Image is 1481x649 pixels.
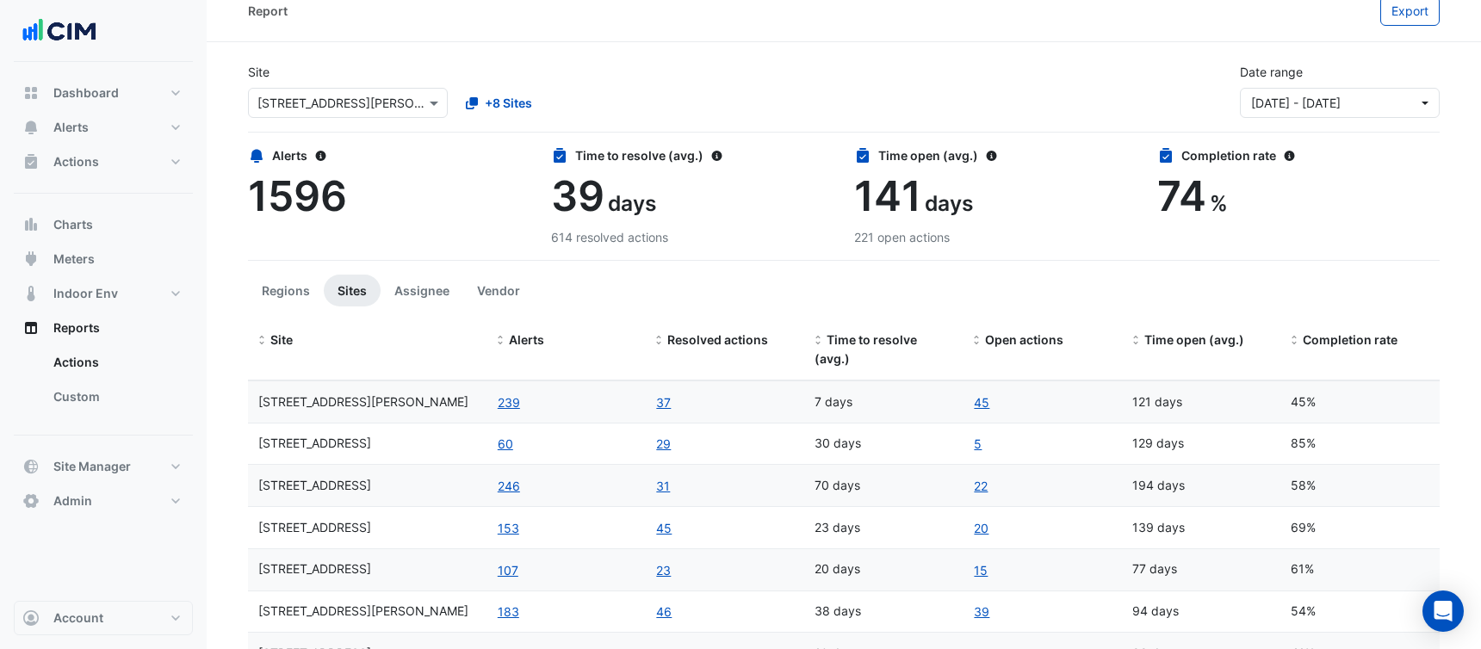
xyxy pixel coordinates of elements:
[258,394,468,409] span: 15-17 William Street
[22,216,40,233] app-icon: Charts
[21,14,98,48] img: Company Logo
[655,518,672,538] a: 45
[53,609,103,627] span: Account
[22,285,40,302] app-icon: Indoor Env
[53,153,99,170] span: Actions
[1210,190,1228,216] span: %
[258,603,468,618] span: 45 Francis Street
[1132,559,1271,579] div: 77 days
[53,84,119,102] span: Dashboard
[22,153,40,170] app-icon: Actions
[22,319,40,337] app-icon: Reports
[248,275,324,306] button: Regions
[53,492,92,510] span: Admin
[973,434,982,454] a: 5
[485,94,532,112] span: +8 Sites
[1291,331,1429,350] div: Completion (%) = Resolved Actions / (Resolved Actions + Open Actions)
[551,228,833,246] div: 614 resolved actions
[1291,602,1429,621] div: 54%
[497,518,520,538] button: 153
[1240,88,1440,118] button: [DATE] - [DATE]
[258,478,371,492] span: 140 St Georges Terrace
[608,190,656,216] span: days
[1157,170,1206,221] span: 74
[854,170,921,221] span: 141
[973,518,989,538] a: 20
[655,602,672,621] a: 46
[1251,96,1341,110] span: 01 Apr 25 - 10 Oct 25
[14,110,193,145] button: Alerts
[53,458,131,475] span: Site Manager
[248,2,288,20] div: Report
[497,602,520,621] button: 183
[973,602,990,621] a: 39
[14,145,193,179] button: Actions
[14,449,193,484] button: Site Manager
[1391,3,1428,18] span: Export
[14,484,193,518] button: Admin
[53,250,95,268] span: Meters
[53,319,100,337] span: Reports
[1291,392,1429,412] div: 45%
[270,332,293,347] span: Site
[1157,146,1440,164] div: Completion rate
[1132,476,1271,496] div: 194 days
[1422,590,1464,632] div: Open Intercom Messenger
[1132,392,1271,412] div: 121 days
[40,380,193,414] a: Custom
[497,392,521,412] button: 239
[22,84,40,102] app-icon: Dashboard
[815,476,953,496] div: 70 days
[1132,518,1271,538] div: 139 days
[497,434,514,454] button: 60
[324,275,381,306] button: Sites
[14,76,193,110] button: Dashboard
[14,311,193,345] button: Reports
[667,332,768,347] span: Resolved actions
[1291,476,1429,496] div: 58%
[1291,518,1429,538] div: 69%
[248,63,270,81] label: Site
[854,228,1137,246] div: 221 open actions
[53,216,93,233] span: Charts
[497,476,521,496] button: 246
[815,332,917,367] span: Time to resolve (avg.)
[973,392,990,412] a: 45
[815,559,953,579] div: 20 days
[22,250,40,268] app-icon: Meters
[248,146,530,164] div: Alerts
[14,345,193,421] div: Reports
[655,392,672,412] a: 37
[258,436,371,450] span: 111 St Georges Terrace
[815,434,953,454] div: 30 days
[1240,63,1303,81] label: Date range
[1144,332,1244,347] span: Time open (avg.)
[463,275,534,306] button: Vendor
[655,476,671,496] a: 31
[815,392,953,412] div: 7 days
[455,88,543,118] button: +8 Sites
[497,560,519,580] button: 107
[551,170,604,221] span: 39
[22,119,40,136] app-icon: Alerts
[53,285,118,302] span: Indoor Env
[1291,559,1429,579] div: 61%
[22,492,40,510] app-icon: Admin
[551,146,833,164] div: Time to resolve (avg.)
[258,561,371,576] span: 226 Adelaide Terrace
[14,276,193,311] button: Indoor Env
[1291,434,1429,454] div: 85%
[985,332,1063,347] span: Open actions
[248,170,347,221] span: 1596
[40,345,193,380] a: Actions
[854,146,1137,164] div: Time open (avg.)
[925,190,973,216] span: days
[815,602,953,621] div: 38 days
[14,242,193,276] button: Meters
[258,520,371,535] span: 144 Stirling Street
[973,476,988,496] a: 22
[815,518,953,538] div: 23 days
[53,119,89,136] span: Alerts
[655,434,672,454] a: 29
[655,560,672,580] a: 23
